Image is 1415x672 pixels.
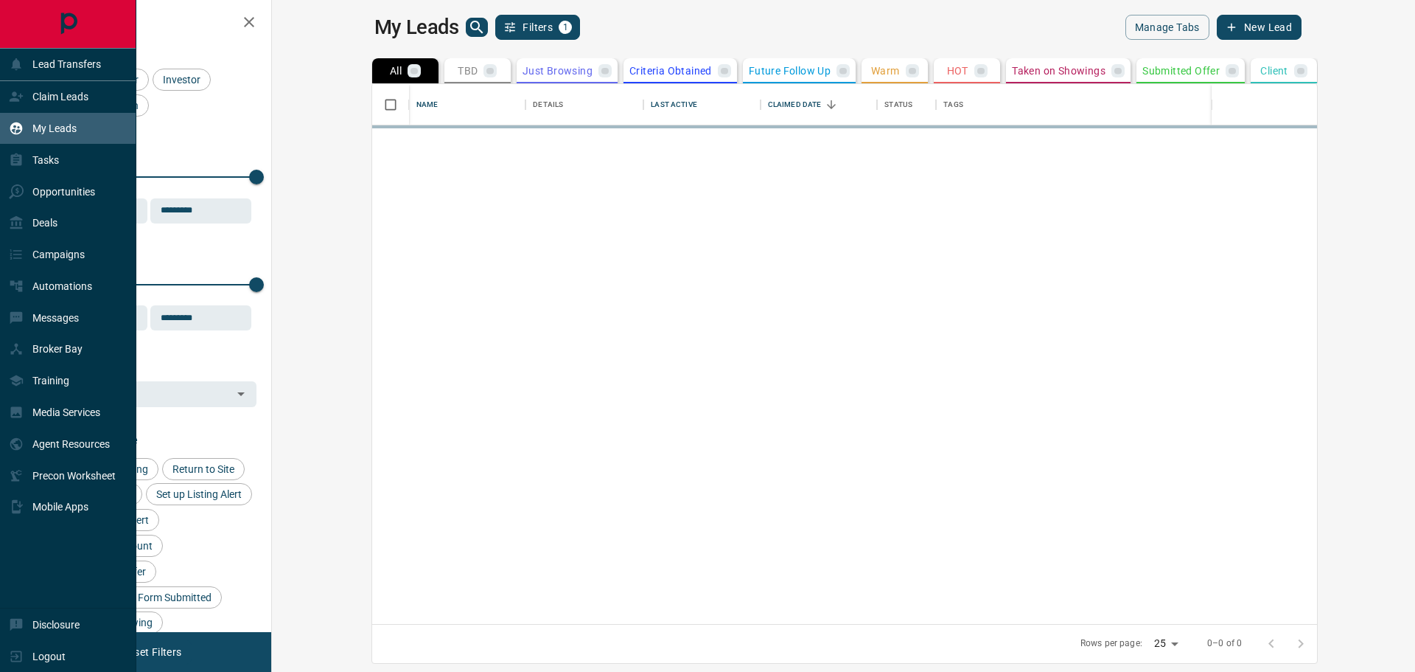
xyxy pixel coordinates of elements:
p: TBD [458,66,478,76]
p: Client [1260,66,1288,76]
div: Details [525,84,643,125]
p: Criteria Obtained [629,66,712,76]
button: Reset Filters [112,640,191,665]
p: Future Follow Up [749,66,831,76]
div: Return to Site [162,458,245,480]
span: Investor [158,74,206,86]
div: Status [884,84,912,125]
div: Name [416,84,439,125]
p: Taken on Showings [1012,66,1105,76]
div: Claimed Date [768,84,822,125]
p: 0–0 of 0 [1207,637,1242,650]
p: Submitted Offer [1142,66,1220,76]
button: Open [231,384,251,404]
p: Just Browsing [523,66,593,76]
p: All [390,66,402,76]
button: Manage Tabs [1125,15,1209,40]
div: Last Active [651,84,696,125]
div: Tags [943,84,963,125]
p: HOT [947,66,968,76]
button: Sort [821,94,842,115]
div: Set up Listing Alert [146,483,252,505]
h1: My Leads [374,15,459,39]
button: search button [466,18,488,37]
div: Details [533,84,563,125]
span: Set up Listing Alert [151,488,247,500]
div: Name [409,84,525,125]
h2: Filters [47,15,256,32]
div: Tags [936,84,1403,125]
p: Rows per page: [1080,637,1142,650]
button: Filters1 [495,15,580,40]
span: 1 [560,22,570,32]
div: Last Active [643,84,760,125]
div: Investor [153,69,211,91]
div: Claimed Date [761,84,877,125]
span: Return to Site [167,463,240,475]
div: 25 [1148,633,1184,654]
p: Warm [871,66,900,76]
button: New Lead [1217,15,1302,40]
div: Status [877,84,936,125]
